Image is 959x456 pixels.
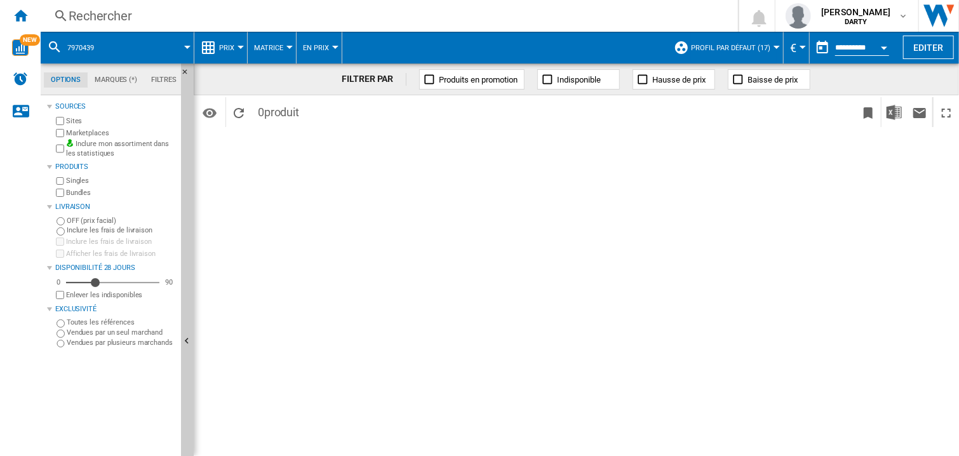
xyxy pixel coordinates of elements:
[56,129,64,137] input: Marketplaces
[181,64,196,86] button: Masquer
[303,44,329,52] span: En Prix
[303,32,335,64] button: En Prix
[69,7,705,25] div: Rechercher
[57,227,65,236] input: Inclure les frais de livraison
[691,32,777,64] button: Profil par défaut (17)
[537,69,620,90] button: Indisponible
[251,97,305,124] span: 0
[197,101,222,124] button: Options
[201,32,241,64] div: Prix
[44,72,88,88] md-tab-item: Options
[67,32,107,64] button: 7970439
[47,32,187,64] div: 7970439
[56,117,64,125] input: Sites
[56,238,64,246] input: Inclure les frais de livraison
[810,35,835,60] button: md-calendar
[873,34,895,57] button: Open calendar
[20,34,40,46] span: NEW
[748,75,798,84] span: Baisse de prix
[784,32,810,64] md-menu: Currency
[56,141,64,157] input: Inclure mon assortiment dans les statistiques
[56,189,64,197] input: Bundles
[55,263,176,273] div: Disponibilité 28 Jours
[67,44,94,52] span: 7970439
[55,304,176,314] div: Exclusivité
[882,97,907,127] button: Télécharger au format Excel
[439,75,518,84] span: Produits en promotion
[264,105,299,119] span: produit
[855,97,881,127] button: Créer un favoris
[845,18,868,26] b: DARTY
[57,217,65,225] input: OFF (prix facial)
[57,319,65,328] input: Toutes les références
[66,249,176,258] label: Afficher les frais de livraison
[67,318,176,327] label: Toutes les références
[66,176,176,185] label: Singles
[674,32,777,64] div: Profil par défaut (17)
[57,330,65,338] input: Vendues par un seul marchand
[66,139,74,147] img: mysite-bg-18x18.png
[57,340,65,348] input: Vendues par plusieurs marchands
[790,41,796,55] span: €
[226,97,251,127] button: Recharger
[557,75,601,84] span: Indisponible
[13,71,28,86] img: alerts-logo.svg
[53,278,64,287] div: 0
[66,290,176,300] label: Enlever les indisponibles
[66,116,176,126] label: Sites
[903,36,954,59] button: Editer
[56,291,64,299] input: Afficher les frais de livraison
[790,32,803,64] button: €
[219,44,234,52] span: Prix
[633,69,715,90] button: Hausse de prix
[254,32,290,64] button: Matrice
[66,128,176,138] label: Marketplaces
[786,3,811,29] img: profile.jpg
[66,139,176,159] label: Inclure mon assortiment dans les statistiques
[162,278,176,287] div: 90
[67,328,176,337] label: Vendues par un seul marchand
[67,225,176,235] label: Inclure les frais de livraison
[821,6,890,18] span: [PERSON_NAME]
[67,216,176,225] label: OFF (prix facial)
[66,276,159,289] md-slider: Disponibilité
[12,39,29,56] img: wise-card.svg
[419,69,525,90] button: Produits en promotion
[342,73,407,86] div: FILTRER PAR
[55,102,176,112] div: Sources
[56,177,64,185] input: Singles
[88,72,144,88] md-tab-item: Marques (*)
[887,105,902,120] img: excel-24x24.png
[66,237,176,246] label: Inclure les frais de livraison
[56,250,64,258] input: Afficher les frais de livraison
[934,97,959,127] button: Plein écran
[67,338,176,347] label: Vendues par plusieurs marchands
[55,162,176,172] div: Produits
[728,69,810,90] button: Baisse de prix
[144,72,184,88] md-tab-item: Filtres
[691,44,770,52] span: Profil par défaut (17)
[219,32,241,64] button: Prix
[254,44,283,52] span: Matrice
[907,97,932,127] button: Envoyer ce rapport par email
[652,75,706,84] span: Hausse de prix
[66,188,176,198] label: Bundles
[55,202,176,212] div: Livraison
